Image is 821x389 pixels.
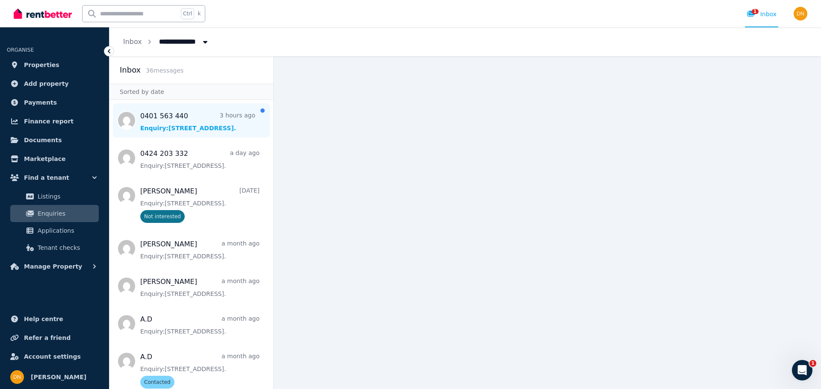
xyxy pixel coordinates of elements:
a: Help centre [7,310,102,328]
a: Applications [10,222,99,239]
span: 1 [809,360,816,367]
a: Marketplace [7,150,102,167]
span: [PERSON_NAME] [31,372,86,382]
nav: Breadcrumb [109,27,223,56]
a: Payments [7,94,102,111]
a: Refer a friend [7,329,102,346]
a: Tenant checks [10,239,99,256]
span: Payments [24,97,57,108]
span: Listings [38,191,95,202]
button: Manage Property [7,258,102,275]
span: Find a tenant [24,173,69,183]
a: Account settings [7,348,102,365]
a: 0401 563 4403 hours agoEnquiry:[STREET_ADDRESS]. [140,111,255,132]
a: [PERSON_NAME][DATE]Enquiry:[STREET_ADDRESS].Not interested [140,186,260,223]
span: Enquiries [38,208,95,219]
a: Documents [7,132,102,149]
span: Help centre [24,314,63,324]
a: Finance report [7,113,102,130]
span: k [198,10,201,17]
nav: Message list [109,100,273,389]
span: ORGANISE [7,47,34,53]
div: Inbox [747,10,777,18]
span: 1 [752,9,759,14]
span: Manage Property [24,261,82,272]
span: Documents [24,135,62,145]
button: Find a tenant [7,169,102,186]
span: Ctrl [181,8,194,19]
span: Applications [38,225,95,236]
a: Listings [10,188,99,205]
a: Add property [7,75,102,92]
img: RentBetter [14,7,72,20]
iframe: Intercom live chat [792,360,812,380]
span: Marketplace [24,154,65,164]
a: A.Da month agoEnquiry:[STREET_ADDRESS].Contacted [140,352,260,389]
div: Sorted by date [109,84,273,100]
span: Account settings [24,351,81,362]
span: 36 message s [146,67,183,74]
span: Properties [24,60,59,70]
span: Tenant checks [38,243,95,253]
img: Deepak Narang [794,7,807,20]
h2: Inbox [120,64,141,76]
a: Enquiries [10,205,99,222]
a: [PERSON_NAME]a month agoEnquiry:[STREET_ADDRESS]. [140,239,260,260]
a: A.Da month agoEnquiry:[STREET_ADDRESS]. [140,314,260,336]
a: Inbox [123,38,142,46]
span: Refer a friend [24,333,71,343]
span: Finance report [24,116,74,126]
a: Properties [7,56,102,73]
a: 0424 203 332a day agoEnquiry:[STREET_ADDRESS]. [140,149,260,170]
img: Deepak Narang [10,370,24,384]
span: Add property [24,79,69,89]
a: [PERSON_NAME]a month agoEnquiry:[STREET_ADDRESS]. [140,277,260,298]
